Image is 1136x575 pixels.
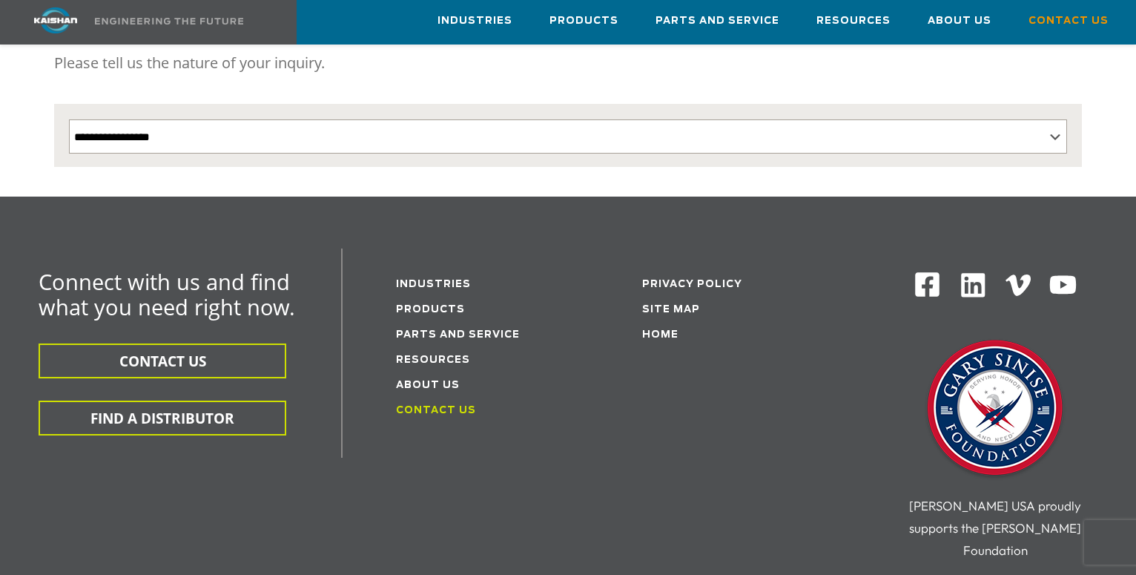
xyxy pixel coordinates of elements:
a: Parts and service [396,330,520,340]
a: Resources [396,355,470,365]
a: About Us [928,1,991,41]
span: Industries [437,13,512,30]
span: Products [549,13,618,30]
span: Connect with us and find what you need right now. [39,267,295,321]
p: Please tell us the nature of your inquiry. [54,48,1081,78]
img: Linkedin [959,271,988,300]
a: Resources [816,1,891,41]
img: Engineering the future [95,18,243,24]
a: Industries [396,280,471,289]
span: About Us [928,13,991,30]
a: Contact Us [396,406,476,415]
a: Products [549,1,618,41]
a: Home [642,330,678,340]
a: About Us [396,381,460,390]
span: Resources [816,13,891,30]
a: Site Map [642,305,700,315]
button: FIND A DISTRIBUTOR [39,401,286,436]
button: CONTACT US [39,344,286,378]
span: Parts and Service [655,13,779,30]
span: [PERSON_NAME] USA proudly supports the [PERSON_NAME] Foundation [909,498,1081,558]
a: Contact Us [1028,1,1109,41]
span: Contact Us [1028,13,1109,30]
img: Facebook [914,271,941,298]
img: Vimeo [1005,275,1031,296]
img: Gary Sinise Foundation [921,335,1069,484]
a: Privacy Policy [642,280,742,289]
a: Parts and Service [655,1,779,41]
a: Products [396,305,465,315]
img: Youtube [1049,271,1077,300]
a: Industries [437,1,512,41]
